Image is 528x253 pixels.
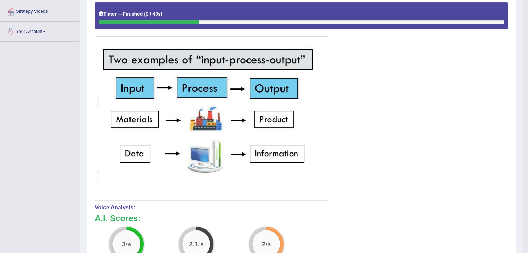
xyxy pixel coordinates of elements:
b: A.I. Scores: [95,213,141,223]
h4: Voice Analysis: [95,204,508,211]
big: 2.1 [189,240,199,248]
a: Strategy Videos [0,2,79,19]
b: Finished [123,11,143,17]
small: / 6 [126,242,131,247]
small: / 5 [266,242,271,247]
h5: Timer — [99,11,162,17]
b: ( [144,11,146,17]
small: / 5 [198,242,203,247]
b: ) [161,11,162,17]
big: 3 [122,240,126,248]
a: Your Account [0,22,79,39]
big: 2 [262,240,266,248]
b: 9 / 40s [146,11,161,17]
